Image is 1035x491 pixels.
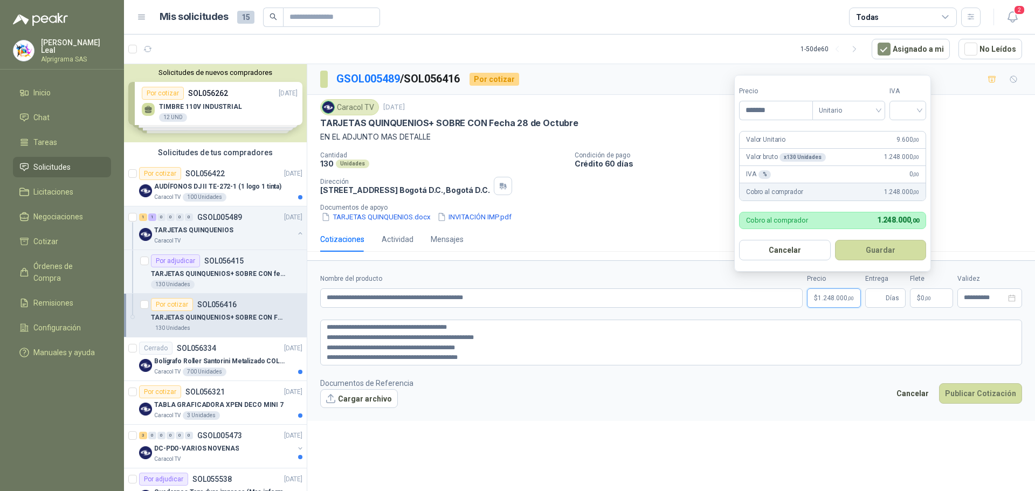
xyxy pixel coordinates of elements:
[819,102,879,119] span: Unitario
[154,455,181,464] p: Caracol TV
[436,211,513,223] button: INVITACIÓN IMP.pdf
[204,257,244,265] p: SOL056415
[270,13,277,20] span: search
[382,233,413,245] div: Actividad
[13,182,111,202] a: Licitaciones
[284,474,302,485] p: [DATE]
[847,295,854,301] span: ,00
[176,213,184,221] div: 0
[197,213,242,221] p: GSOL005489
[197,432,242,439] p: GSOL005473
[33,347,95,358] span: Manuales y ayuda
[913,171,919,177] span: ,00
[320,204,1031,211] p: Documentos de apoyo
[320,211,432,223] button: TARJETAS QUINQUENIOS.docx
[891,383,935,404] button: Cancelar
[151,254,200,267] div: Por adjudicar
[320,389,398,409] button: Cargar archivo
[33,211,83,223] span: Negociaciones
[939,383,1022,404] button: Publicar Cotización
[779,153,825,162] div: x 130 Unidades
[884,187,919,197] span: 1.248.000
[746,135,785,145] p: Valor Unitario
[148,213,156,221] div: 1
[33,260,101,284] span: Órdenes de Compra
[913,189,919,195] span: ,00
[160,9,229,25] h1: Mis solicitudes
[320,159,334,168] p: 130
[139,342,172,355] div: Cerrado
[139,446,152,459] img: Company Logo
[139,167,181,180] div: Por cotizar
[320,117,578,129] p: TARJETAS QUINQUENIOS+ SOBRE CON Fecha 28 de Octubre
[13,206,111,227] a: Negociaciones
[913,154,919,160] span: ,00
[746,217,808,224] p: Cobro al comprador
[284,387,302,397] p: [DATE]
[336,160,369,168] div: Unidades
[33,297,73,309] span: Remisiones
[13,293,111,313] a: Remisiones
[886,289,899,307] span: Días
[167,213,175,221] div: 0
[910,217,919,224] span: ,00
[336,72,400,85] a: GSOL005489
[13,317,111,338] a: Configuración
[139,184,152,197] img: Company Logo
[154,193,181,202] p: Caracol TV
[320,185,489,195] p: [STREET_ADDRESS] Bogotá D.C. , Bogotá D.C.
[33,161,71,173] span: Solicitudes
[872,39,950,59] button: Asignado a mi
[33,112,50,123] span: Chat
[185,388,225,396] p: SOL056321
[913,137,919,143] span: ,00
[154,444,239,454] p: DC-PDO-VARIOS NOVENAS
[183,368,226,376] div: 700 Unidades
[910,288,953,308] p: $ 0,00
[322,101,334,113] img: Company Logo
[185,432,193,439] div: 0
[1003,8,1022,27] button: 2
[167,432,175,439] div: 0
[124,163,307,206] a: Por cotizarSOL056422[DATE] Company LogoAUDÍFONOS DJ II TE-272-1 (1 logo 1 tinta)Caracol TV100 Uni...
[157,432,165,439] div: 0
[746,152,826,162] p: Valor bruto
[320,274,803,284] label: Nombre del producto
[151,298,193,311] div: Por cotizar
[124,294,307,337] a: Por cotizarSOL056416TARJETAS QUINQUENIOS+ SOBRE CON Fecha 28 de Octubre130 Unidades
[1013,5,1025,15] span: 2
[739,240,831,260] button: Cancelar
[139,385,181,398] div: Por cotizar
[139,429,305,464] a: 3 0 0 0 0 0 GSOL005473[DATE] Company LogoDC-PDO-VARIOS NOVENASCaracol TV
[835,240,927,260] button: Guardar
[746,187,803,197] p: Cobro al comprador
[154,237,181,245] p: Caracol TV
[877,216,919,224] span: 1.248.000
[197,301,237,308] p: SOL056416
[884,152,919,162] span: 1.248.000
[284,431,302,441] p: [DATE]
[758,170,771,179] div: %
[151,269,285,279] p: TARJETAS QUINQUENIOS+ SOBRE CON fecha 21 Octubre
[917,295,921,301] span: $
[909,169,919,179] span: 0
[177,344,216,352] p: SOL056334
[924,295,931,301] span: ,00
[151,280,195,289] div: 130 Unidades
[151,313,285,323] p: TARJETAS QUINQUENIOS+ SOBRE CON Fecha 28 de Octubre
[320,377,413,389] p: Documentos de Referencia
[183,193,226,202] div: 100 Unidades
[154,182,281,192] p: AUDÍFONOS DJ II TE-272-1 (1 logo 1 tinta)
[139,432,147,439] div: 3
[154,225,233,236] p: TARJETAS QUINQUENIOS
[124,337,307,381] a: CerradoSOL056334[DATE] Company LogoBolígrafo Roller Santorini Metalizado COLOR MORADO 1logoCaraco...
[41,39,111,54] p: [PERSON_NAME] Leal
[139,403,152,416] img: Company Logo
[889,86,926,96] label: IVA
[124,250,307,294] a: Por adjudicarSOL056415TARJETAS QUINQUENIOS+ SOBRE CON fecha 21 Octubre130 Unidades
[41,56,111,63] p: Alprigrama SAS
[320,178,489,185] p: Dirección
[157,213,165,221] div: 0
[13,107,111,128] a: Chat
[575,159,1031,168] p: Crédito 60 días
